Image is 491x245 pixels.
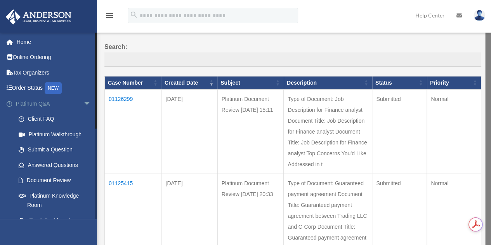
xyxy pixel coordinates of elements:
[11,142,103,158] a: Submit a Question
[5,50,103,65] a: Online Ordering
[217,89,284,174] td: Platinum Document Review [DATE] 15:11
[105,11,114,20] i: menu
[45,82,62,94] div: NEW
[161,76,217,90] th: Created Date: activate to sort column ascending
[105,76,161,90] th: Case Number: activate to sort column ascending
[5,80,103,96] a: Order StatusNEW
[3,9,74,24] img: Anderson Advisors Platinum Portal
[11,157,99,173] a: Answered Questions
[474,10,485,21] img: User Pic
[284,89,372,174] td: Type of Document: Job Description for Finance analyst Document Title: Job Description for Finance...
[105,89,161,174] td: 01126299
[427,89,481,174] td: Normal
[11,111,103,127] a: Client FAQ
[104,42,481,67] label: Search:
[372,89,427,174] td: Submitted
[11,127,103,142] a: Platinum Walkthrough
[427,76,481,90] th: Priority: activate to sort column ascending
[161,89,217,174] td: [DATE]
[5,65,103,80] a: Tax Organizers
[105,14,114,20] a: menu
[372,76,427,90] th: Status: activate to sort column ascending
[11,173,103,188] a: Document Review
[11,188,103,213] a: Platinum Knowledge Room
[284,76,372,90] th: Description: activate to sort column ascending
[130,10,138,19] i: search
[83,96,99,112] span: arrow_drop_down
[217,76,284,90] th: Subject: activate to sort column ascending
[5,96,103,111] a: Platinum Q&Aarrow_drop_down
[5,34,103,50] a: Home
[104,52,481,67] input: Search:
[11,213,103,238] a: Tax & Bookkeeping Packages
